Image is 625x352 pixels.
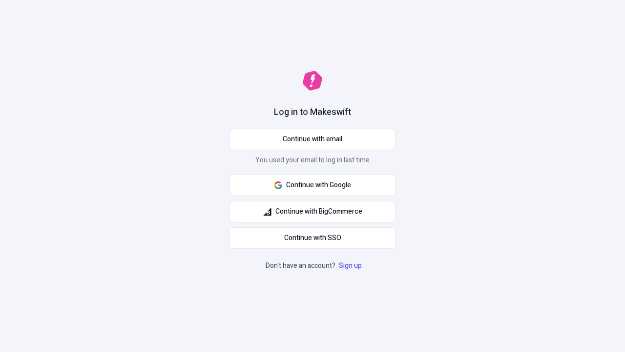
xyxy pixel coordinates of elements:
a: Continue with SSO [229,227,396,249]
button: Continue with BigCommerce [229,201,396,222]
p: Don't have an account? [266,261,364,271]
button: Continue with email [229,129,396,150]
button: Continue with Google [229,175,396,196]
a: Sign up [337,261,364,271]
span: Continue with email [283,134,342,145]
span: Continue with Google [286,180,351,191]
span: Continue with BigCommerce [275,206,362,217]
h1: Log in to Makeswift [274,106,351,119]
p: You used your email to log in last time [229,155,396,170]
